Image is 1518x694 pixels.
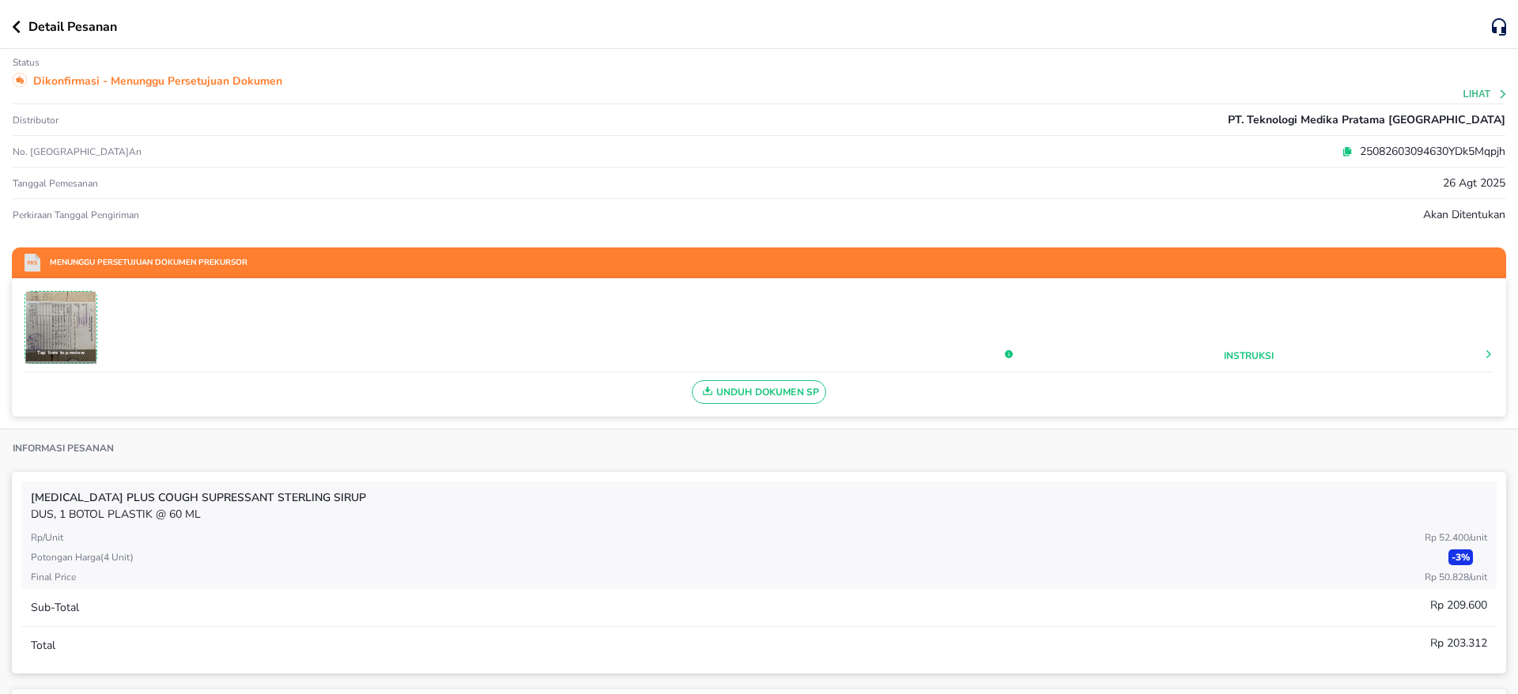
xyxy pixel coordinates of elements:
p: - 3 % [1448,549,1473,565]
p: Rp/Unit [31,530,63,545]
p: Status [13,56,40,69]
p: Informasi Pesanan [13,442,114,454]
p: Potongan harga ( 4 Unit ) [31,550,134,564]
p: Tanggal pemesanan [13,177,98,190]
p: Menunggu Persetujuan Dokumen Prekursor [40,257,247,269]
p: PT. Teknologi Medika Pratama [GEOGRAPHIC_DATA] [1228,111,1505,128]
p: Rp 50.828 [1425,570,1487,584]
p: No. [GEOGRAPHIC_DATA]an [13,145,510,158]
span: Unduh Dokumen SP [699,382,820,402]
p: DUS, 1 BOTOL PLASTIK @ 60 ML [31,506,1487,522]
p: Final Price [31,570,76,584]
p: 26 Agt 2025 [1443,175,1505,191]
p: Total [31,637,55,654]
p: [MEDICAL_DATA] PLUS COUGH SUPRESSANT Sterling SIRUP [31,489,1487,506]
p: Rp 209.600 [1430,597,1487,613]
p: Perkiraan Tanggal Pengiriman [13,209,139,221]
p: Detail Pesanan [28,17,117,36]
span: / Unit [1469,531,1487,544]
div: Tap here to preview [25,349,96,364]
p: Sub-Total [31,599,79,616]
button: Lihat [1463,89,1509,100]
img: Document [26,292,96,361]
button: Instruksi [1224,349,1274,363]
span: / Unit [1469,571,1487,583]
p: 25082603094630YDk5Mqpjh [1353,143,1505,160]
button: Unduh Dokumen SP [692,380,827,404]
p: Rp 203.312 [1430,635,1487,651]
p: Dikonfirmasi - Menunggu Persetujuan Dokumen [33,73,282,89]
p: Rp 52.400 [1425,530,1487,545]
p: Akan ditentukan [1423,206,1505,223]
p: Distributor [13,114,59,126]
